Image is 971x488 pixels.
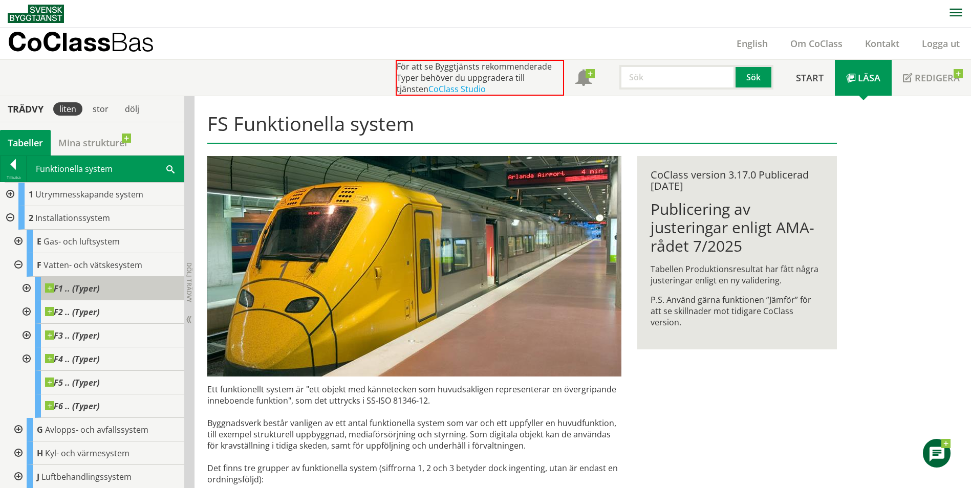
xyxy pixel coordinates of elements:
a: Läsa [835,60,892,96]
div: Gå till informationssidan för CoClass Studio [16,371,184,394]
span: Kyl- och värmesystem [45,448,130,459]
span: Gas- och luftsystem [44,236,120,247]
div: Gå till informationssidan för CoClass Studio [16,300,184,324]
span: F4 .. (Typer) [45,354,99,364]
span: Start [796,72,824,84]
a: Start [785,60,835,96]
div: Funktionella system [27,156,184,182]
span: G [37,424,43,435]
a: Logga ut [911,37,971,50]
span: Installationssystem [35,212,110,224]
img: Svensk Byggtjänst [8,5,64,23]
span: F1 .. (Typer) [45,283,99,294]
div: Gå till informationssidan för CoClass Studio [8,230,184,253]
div: Gå till informationssidan för CoClass Studio [16,324,184,347]
p: P.S. Använd gärna funktionen ”Jämför” för att se skillnader mot tidigare CoClass version. [651,294,823,328]
span: 1 [29,189,33,200]
a: Mina strukturer [51,130,136,156]
span: J [37,471,39,482]
div: Tillbaka [1,173,26,182]
span: F5 .. (Typer) [45,378,99,388]
span: Vatten- och vätskesystem [44,259,142,271]
button: Sök [736,65,773,90]
span: E [37,236,41,247]
div: stor [87,102,115,116]
span: F3 .. (Typer) [45,330,99,341]
div: Gå till informationssidan för CoClass Studio [8,441,184,465]
a: English [725,37,779,50]
span: Dölj trädvy [185,262,193,302]
span: Redigera [915,72,960,84]
a: CoClass Studio [428,83,486,95]
h1: Publicering av justeringar enligt AMA-rådet 7/2025 [651,200,823,255]
span: F [37,259,41,271]
span: Notifikationer [575,71,592,87]
div: Gå till informationssidan för CoClass Studio [8,418,184,441]
span: Avlopps- och avfallssystem [45,424,148,435]
span: F6 .. (Typer) [45,401,99,411]
div: Gå till informationssidan för CoClass Studio [16,394,184,418]
span: Utrymmesskapande system [35,189,143,200]
p: CoClass [8,36,154,48]
p: Tabellen Produktionsresultat har fått några justeringar enligt en ny validering. [651,263,823,286]
h1: FS Funktionella system [207,112,836,144]
a: CoClassBas [8,28,176,59]
span: Sök i tabellen [166,163,175,174]
div: liten [53,102,82,116]
a: Om CoClass [779,37,854,50]
span: 2 [29,212,33,224]
span: Bas [111,27,154,57]
span: Läsa [858,72,880,84]
a: Redigera [892,60,971,96]
div: Gå till informationssidan för CoClass Studio [16,347,184,371]
div: CoClass version 3.17.0 Publicerad [DATE] [651,169,823,192]
div: För att se Byggtjänsts rekommenderade Typer behöver du uppgradera till tjänsten [396,60,564,96]
span: H [37,448,43,459]
a: Kontakt [854,37,911,50]
input: Sök [619,65,736,90]
div: Gå till informationssidan för CoClass Studio [16,277,184,300]
div: dölj [119,102,145,116]
span: F2 .. (Typer) [45,307,99,317]
div: Trädvy [2,103,49,115]
span: Luftbehandlingssystem [41,471,132,482]
img: arlanda-express-2.jpg [207,156,621,376]
div: Gå till informationssidan för CoClass Studio [8,253,184,418]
